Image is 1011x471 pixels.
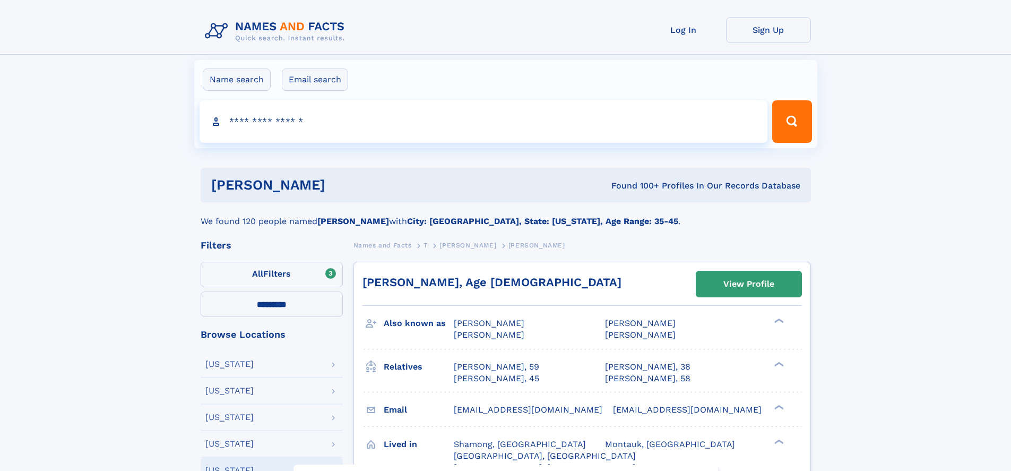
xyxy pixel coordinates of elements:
span: T [424,242,428,249]
a: View Profile [696,271,801,297]
div: ❯ [772,318,784,324]
div: View Profile [723,272,774,296]
span: [PERSON_NAME] [454,318,524,328]
b: City: [GEOGRAPHIC_DATA], State: [US_STATE], Age Range: 35-45 [407,216,678,226]
div: Found 100+ Profiles In Our Records Database [468,180,800,192]
h3: Also known as [384,314,454,332]
div: [US_STATE] [205,360,254,369]
b: [PERSON_NAME] [317,216,389,226]
a: [PERSON_NAME], 58 [605,373,690,384]
label: Filters [201,262,343,287]
label: Email search [282,68,348,91]
div: Browse Locations [201,330,343,339]
div: ❯ [772,438,784,445]
a: Names and Facts [353,238,412,252]
button: Search Button [772,100,811,143]
span: [EMAIL_ADDRESS][DOMAIN_NAME] [454,405,602,415]
h1: [PERSON_NAME] [211,178,469,192]
div: [US_STATE] [205,440,254,448]
span: [GEOGRAPHIC_DATA], [GEOGRAPHIC_DATA] [454,451,636,461]
span: Shamong, [GEOGRAPHIC_DATA] [454,439,586,449]
div: ❯ [772,361,784,367]
a: [PERSON_NAME], 59 [454,361,539,373]
div: [US_STATE] [205,387,254,395]
h3: Lived in [384,435,454,453]
div: [US_STATE] [205,413,254,422]
span: Montauk, [GEOGRAPHIC_DATA] [605,439,735,449]
label: Name search [203,68,271,91]
h3: Relatives [384,358,454,376]
div: We found 120 people named with . [201,202,811,228]
a: [PERSON_NAME], 45 [454,373,539,384]
input: search input [200,100,768,143]
div: ❯ [772,404,784,410]
a: Log In [641,17,726,43]
a: [PERSON_NAME] [439,238,496,252]
img: Logo Names and Facts [201,17,353,46]
span: [PERSON_NAME] [605,330,676,340]
a: [PERSON_NAME], 38 [605,361,690,373]
span: [PERSON_NAME] [439,242,496,249]
h3: Email [384,401,454,419]
a: T [424,238,428,252]
span: [EMAIL_ADDRESS][DOMAIN_NAME] [613,405,762,415]
span: [PERSON_NAME] [454,330,524,340]
a: Sign Up [726,17,811,43]
div: Filters [201,241,343,250]
span: [PERSON_NAME] [508,242,565,249]
a: [PERSON_NAME], Age [DEMOGRAPHIC_DATA] [362,276,621,289]
span: [PERSON_NAME] [605,318,676,328]
span: All [252,269,263,279]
